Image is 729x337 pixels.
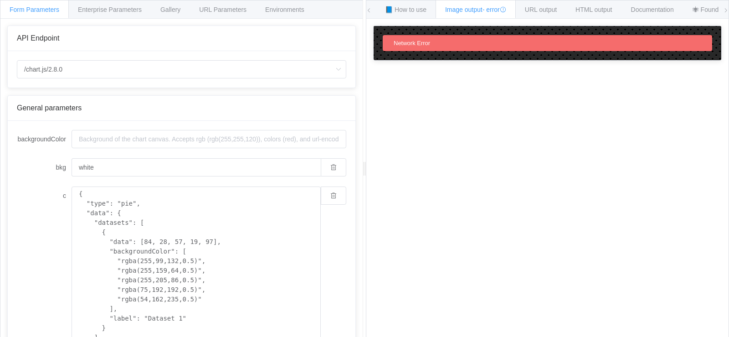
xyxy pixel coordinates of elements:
[265,6,304,13] span: Environments
[483,6,506,13] span: - error
[10,6,59,13] span: Form Parameters
[525,6,557,13] span: URL output
[160,6,180,13] span: Gallery
[394,40,430,47] span: Network Error
[17,60,346,78] input: Select
[17,158,72,176] label: bkg
[575,6,612,13] span: HTML output
[17,104,82,112] span: General parameters
[72,158,321,176] input: Background of the chart canvas. Accepts rgb (rgb(255,255,120)), colors (red), and url-encoded hex...
[78,6,142,13] span: Enterprise Parameters
[72,130,346,148] input: Background of the chart canvas. Accepts rgb (rgb(255,255,120)), colors (red), and url-encoded hex...
[631,6,674,13] span: Documentation
[385,6,426,13] span: 📘 How to use
[445,6,506,13] span: Image output
[199,6,246,13] span: URL Parameters
[17,130,72,148] label: backgroundColor
[17,187,72,205] label: c
[17,34,59,42] span: API Endpoint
